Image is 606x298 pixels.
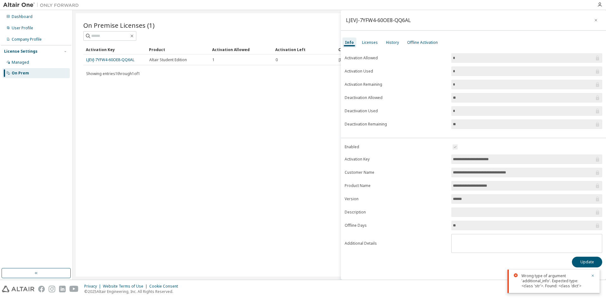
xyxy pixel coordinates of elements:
[149,44,207,55] div: Product
[2,286,34,292] img: altair_logo.svg
[84,289,182,294] p: © 2025 Altair Engineering, Inc. All Rights Reserved.
[86,71,140,76] span: Showing entries 1 through 1 of 1
[345,69,448,74] label: Activation Used
[84,284,103,289] div: Privacy
[149,57,187,62] span: Altair Student Edition
[345,108,448,114] label: Deactivation Used
[12,26,33,31] div: User Profile
[345,183,448,188] label: Product Name
[86,44,144,55] div: Activation Key
[345,95,448,100] label: Deactivation Allowed
[59,286,66,292] img: linkedin.svg
[345,82,448,87] label: Activation Remaining
[345,40,354,45] div: Info
[386,40,399,45] div: History
[275,44,333,55] div: Activation Left
[69,286,79,292] img: youtube.svg
[86,57,134,62] a: LJEVJ-7YFW4-60OE8-QQ6AL
[362,40,378,45] div: Licenses
[4,49,38,54] div: License Settings
[521,273,587,289] div: Wrong type of argument 'additional_info'. Expected type: <class 'str'>. Found: <class 'dict'>
[339,57,367,62] span: [DATE] 23:33:32
[103,284,149,289] div: Website Terms of Use
[12,60,29,65] div: Managed
[149,284,182,289] div: Cookie Consent
[345,56,448,61] label: Activation Allowed
[38,286,45,292] img: facebook.svg
[345,170,448,175] label: Customer Name
[49,286,55,292] img: instagram.svg
[345,210,448,215] label: Description
[345,223,448,228] label: Offline Days
[83,21,155,30] span: On Premise Licenses (1)
[345,157,448,162] label: Activation Key
[345,122,448,127] label: Deactivation Remaining
[276,57,278,62] span: 0
[407,40,438,45] div: Offline Activation
[212,57,215,62] span: 1
[345,241,448,246] label: Additional Details
[346,18,411,23] div: LJEVJ-7YFW4-60OE8-QQ6AL
[212,44,270,55] div: Activation Allowed
[345,144,448,149] label: Enabled
[3,2,82,8] img: Altair One
[572,257,602,267] button: Update
[12,71,29,76] div: On Prem
[345,196,448,202] label: Version
[12,14,33,19] div: Dashboard
[338,44,567,55] div: Creation Date
[12,37,42,42] div: Company Profile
